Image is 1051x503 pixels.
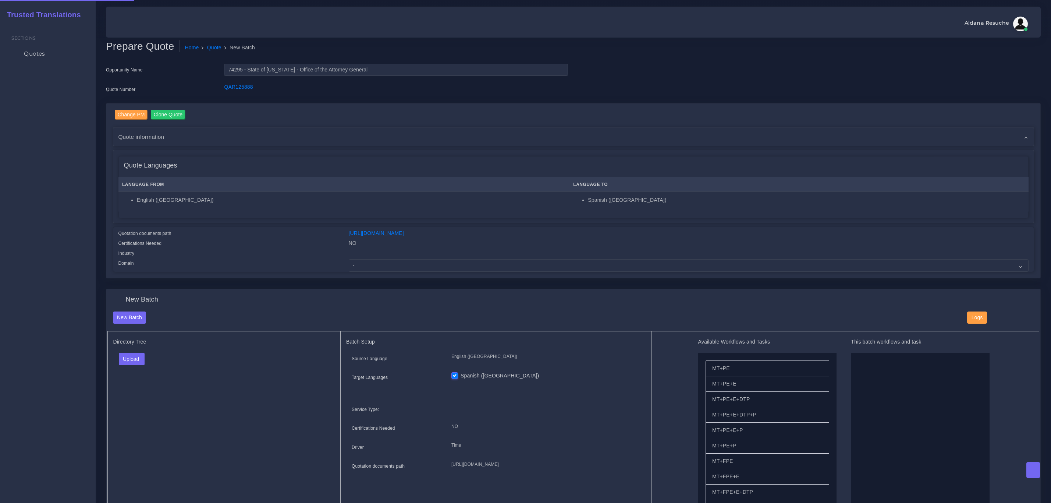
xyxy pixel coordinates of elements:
a: Trusted Translations [2,9,81,21]
label: Target Languages [352,374,388,381]
p: [URL][DOMAIN_NAME] [451,461,640,468]
li: New Batch [221,44,255,52]
h2: Trusted Translations [2,10,81,19]
label: Industry [118,250,135,257]
th: Language From [118,177,569,192]
li: MT+PE+E+P [706,422,829,438]
div: Quote information [113,127,1034,146]
li: MT+PE+E [706,376,829,392]
p: NO [451,423,640,430]
li: MT+PE [706,360,829,376]
label: Certifications Needed [118,240,162,247]
input: Change PM [115,110,148,120]
h5: Directory Tree [113,339,335,345]
span: Aldana Resuche [965,20,1009,25]
span: Logs [972,314,983,320]
input: Clone Quote [151,110,186,120]
label: Quotation documents path [118,230,171,237]
label: Service Type: [352,406,379,413]
p: English ([GEOGRAPHIC_DATA]) [451,353,640,360]
span: Quote information [118,133,164,141]
label: Driver [352,444,364,451]
button: Logs [967,312,987,324]
p: Time [451,442,640,449]
h2: Prepare Quote [106,40,180,53]
li: MT+FPE [706,453,829,469]
span: Sections [11,35,36,41]
label: Quote Number [106,86,135,93]
label: Domain [118,260,134,267]
label: Spanish ([GEOGRAPHIC_DATA]) [461,372,539,380]
th: Language To [569,177,1029,192]
button: Upload [119,353,145,365]
div: NO [343,239,1034,249]
a: Quotes [6,46,90,61]
label: Opportunity Name [106,67,143,73]
h4: New Batch [126,296,158,304]
h5: Batch Setup [346,339,645,345]
li: Spanish ([GEOGRAPHIC_DATA]) [588,196,1025,204]
label: Quotation documents path [352,463,405,469]
a: [URL][DOMAIN_NAME] [349,230,404,236]
a: New Batch [113,314,146,320]
label: Certifications Needed [352,425,395,432]
span: Quotes [24,50,45,58]
li: MT+FPE+E+DTP [706,484,829,500]
h4: Quote Languages [124,162,177,170]
li: MT+PE+P [706,438,829,454]
a: Aldana Resucheavatar [961,17,1030,31]
h5: Available Workflows and Tasks [698,339,837,345]
h5: This batch workflows and task [851,339,990,345]
button: New Batch [113,312,146,324]
a: Home [185,44,199,52]
li: MT+PE+E+DTP [706,391,829,407]
a: QAR125888 [224,84,253,90]
li: English ([GEOGRAPHIC_DATA]) [137,196,565,204]
a: Quote [207,44,221,52]
li: MT+PE+E+DTP+P [706,407,829,423]
li: MT+FPE+E [706,469,829,485]
label: Source Language [352,355,387,362]
img: avatar [1013,17,1028,31]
